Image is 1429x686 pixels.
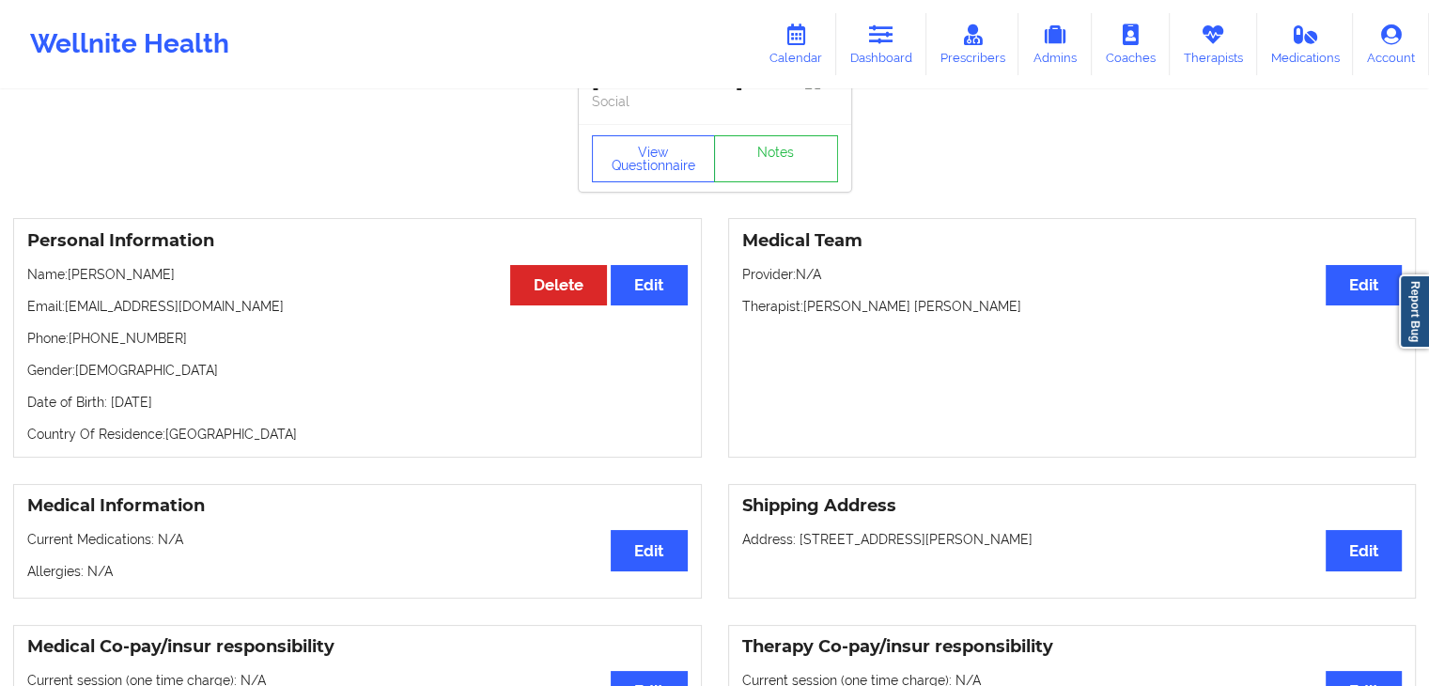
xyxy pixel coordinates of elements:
[1170,13,1257,75] a: Therapists
[27,425,688,444] p: Country Of Residence: [GEOGRAPHIC_DATA]
[27,329,688,348] p: Phone: [PHONE_NUMBER]
[742,495,1403,517] h3: Shipping Address
[755,13,836,75] a: Calendar
[926,13,1019,75] a: Prescribers
[1326,265,1402,305] button: Edit
[27,530,688,549] p: Current Medications: N/A
[611,265,687,305] button: Edit
[1353,13,1429,75] a: Account
[27,562,688,581] p: Allergies: N/A
[27,361,688,380] p: Gender: [DEMOGRAPHIC_DATA]
[1257,13,1354,75] a: Medications
[592,92,838,111] p: Social
[27,495,688,517] h3: Medical Information
[714,135,838,182] a: Notes
[742,230,1403,252] h3: Medical Team
[27,393,688,412] p: Date of Birth: [DATE]
[1399,274,1429,349] a: Report Bug
[510,265,607,305] button: Delete
[27,230,688,252] h3: Personal Information
[1092,13,1170,75] a: Coaches
[27,636,688,658] h3: Medical Co-pay/insur responsibility
[27,297,688,316] p: Email: [EMAIL_ADDRESS][DOMAIN_NAME]
[592,135,716,182] button: View Questionnaire
[742,265,1403,284] p: Provider: N/A
[742,636,1403,658] h3: Therapy Co-pay/insur responsibility
[1326,530,1402,570] button: Edit
[1018,13,1092,75] a: Admins
[27,265,688,284] p: Name: [PERSON_NAME]
[611,530,687,570] button: Edit
[836,13,926,75] a: Dashboard
[742,297,1403,316] p: Therapist: [PERSON_NAME] [PERSON_NAME]
[742,530,1403,549] p: Address: [STREET_ADDRESS][PERSON_NAME]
